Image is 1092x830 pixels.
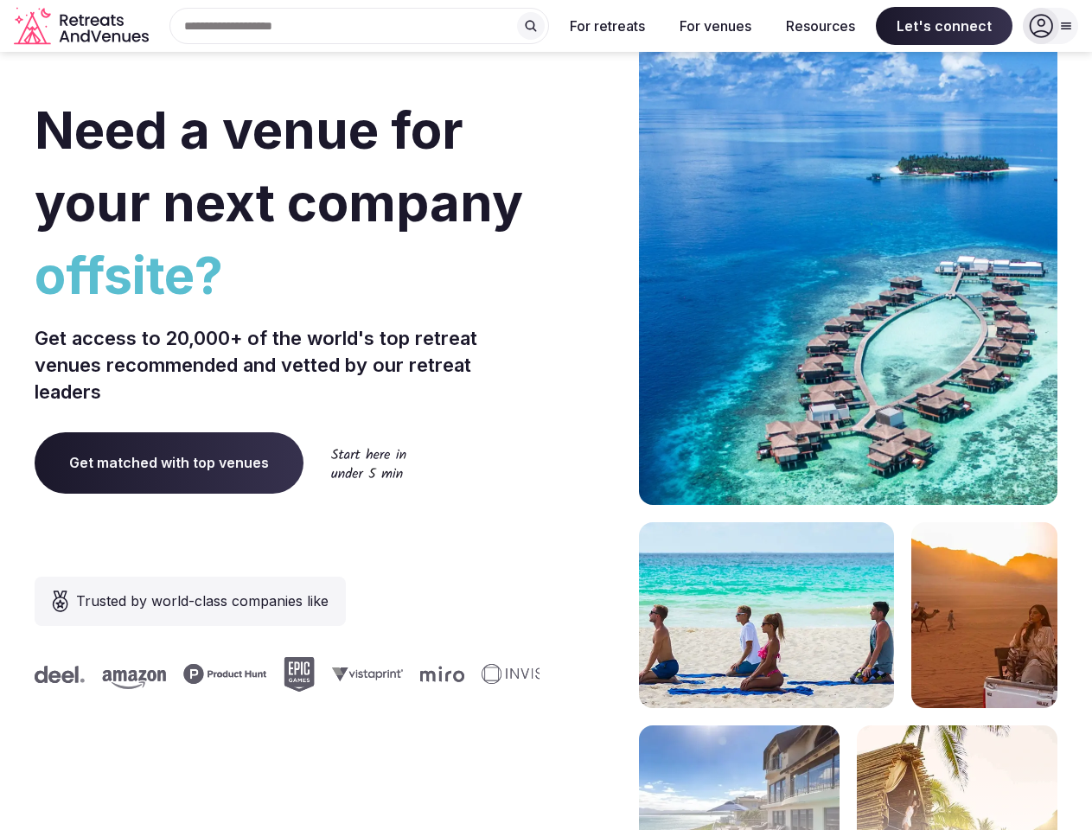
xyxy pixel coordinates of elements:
p: Get access to 20,000+ of the world's top retreat venues recommended and vetted by our retreat lea... [35,325,540,405]
svg: Vistaprint company logo [316,667,387,681]
svg: Epic Games company logo [268,657,299,692]
svg: Invisible company logo [466,664,561,685]
img: Start here in under 5 min [331,448,406,478]
a: Get matched with top venues [35,432,303,493]
svg: Miro company logo [405,666,449,682]
span: offsite? [35,239,540,311]
img: woman sitting in back of truck with camels [911,522,1057,708]
span: Trusted by world-class companies like [76,591,329,611]
a: Visit the homepage [14,7,152,46]
button: Resources [772,7,869,45]
button: For venues [666,7,765,45]
span: Let's connect [876,7,1012,45]
svg: Retreats and Venues company logo [14,7,152,46]
button: For retreats [556,7,659,45]
svg: Deel company logo [19,666,69,683]
span: Need a venue for your next company [35,99,523,233]
img: yoga on tropical beach [639,522,894,708]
